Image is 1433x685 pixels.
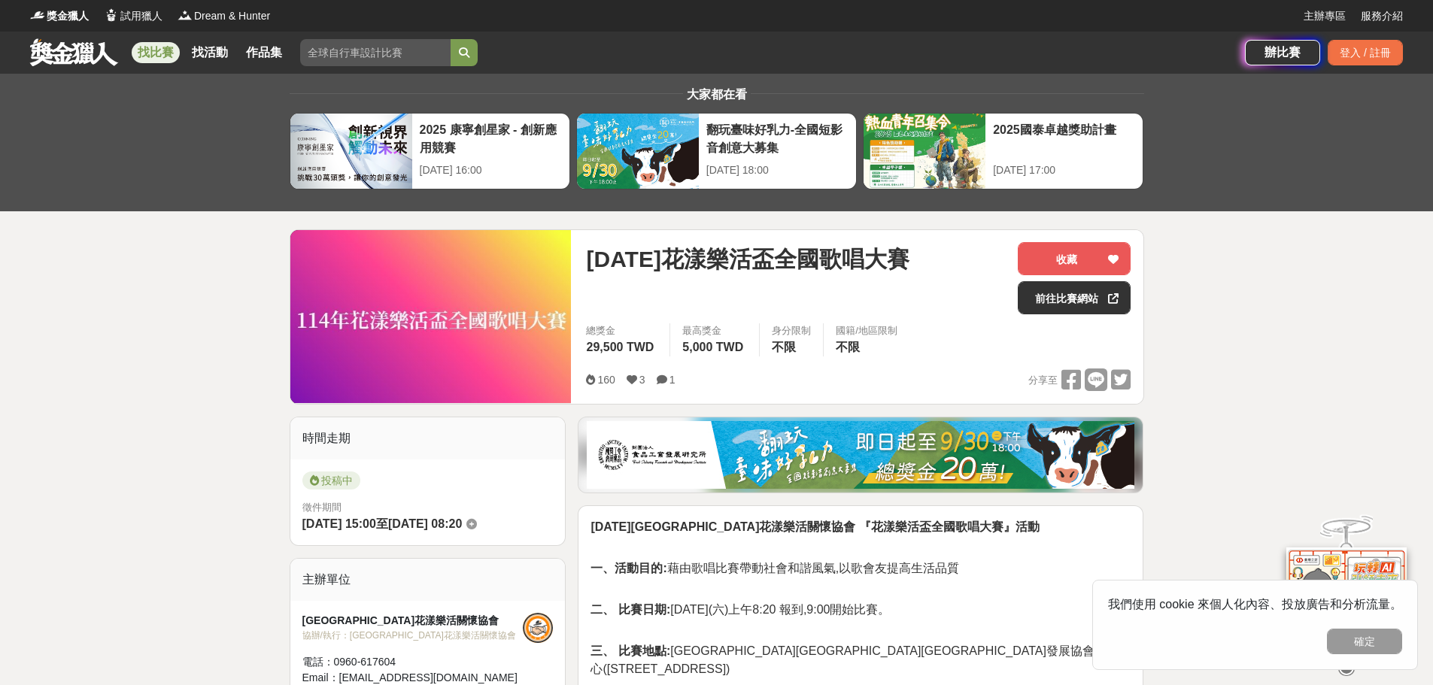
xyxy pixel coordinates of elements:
a: 前往比賽網站 [1018,281,1131,314]
span: 不限 [772,341,796,353]
a: 作品集 [240,42,288,63]
div: 翻玩臺味好乳力-全國短影音創意大募集 [706,121,849,155]
strong: [DATE][GEOGRAPHIC_DATA]花漾樂活關懷協會 『花漾樂活盃全國歌唱大賽』活動 [591,520,1039,533]
span: 1 [669,374,676,386]
input: 全球自行車設計比賽 [300,39,451,66]
div: 電話： 0960-617604 [302,654,524,670]
a: 辦比賽 [1245,40,1320,65]
img: Logo [178,8,193,23]
span: 試用獵人 [120,8,162,24]
div: [DATE] 18:00 [706,162,849,178]
button: 收藏 [1018,242,1131,275]
div: [GEOGRAPHIC_DATA]花漾樂活關懷協會 [302,613,524,629]
img: Logo [104,8,119,23]
img: d2146d9a-e6f6-4337-9592-8cefde37ba6b.png [1286,547,1407,647]
span: [DATE] 08:20 [388,517,462,530]
button: 確定 [1327,629,1402,654]
span: 不限 [836,341,860,353]
a: 找活動 [186,42,234,63]
span: 我們使用 cookie 來個人化內容、投放廣告和分析流量。 [1108,598,1402,611]
span: [DATE] 15:00 [302,517,376,530]
a: 找比賽 [132,42,180,63]
span: 最高獎金 [682,323,747,338]
span: [GEOGRAPHIC_DATA][GEOGRAPHIC_DATA][GEOGRAPHIC_DATA]發展協會活動中心([STREET_ADDRESS]) [591,644,1130,675]
div: 協辦/執行： [GEOGRAPHIC_DATA]花漾樂活關懷協會 [302,629,524,642]
span: [DATE]花漾樂活盃全國歌唱大賽 [586,242,909,276]
span: 獎金獵人 [47,8,89,24]
div: 身分限制 [772,323,811,338]
a: LogoDream & Hunter [178,8,270,24]
div: 2025 康寧創星家 - 創新應用競賽 [420,121,562,155]
span: 29,500 TWD [586,341,654,353]
img: Logo [30,8,45,23]
div: 登入 / 註冊 [1328,40,1403,65]
a: 服務介紹 [1361,8,1403,24]
span: 大家都在看 [683,88,751,101]
a: 翻玩臺味好乳力-全國短影音創意大募集[DATE] 18:00 [576,113,857,189]
strong: 一、活動目的: [591,562,666,574]
img: 1c81a89c-c1b3-4fd6-9c6e-7d29d79abef5.jpg [587,421,1134,489]
img: Cover Image [290,230,572,403]
div: 國籍/地區限制 [836,323,897,338]
a: 2025 康寧創星家 - 創新應用競賽[DATE] 16:00 [290,113,570,189]
span: 至 [376,517,388,530]
div: 主辦單位 [290,559,566,601]
div: [DATE] 17:00 [993,162,1135,178]
span: 藉由歌唱比賽帶動社會和諧風氣,以歌會友提高生活品質 [591,562,959,574]
span: 3 [639,374,645,386]
strong: 二、 比賽日期: [591,603,670,616]
a: 主辦專區 [1304,8,1346,24]
span: 5,000 TWD [682,341,743,353]
div: 時間走期 [290,417,566,459]
div: [DATE] 16:00 [420,162,562,178]
span: 160 [597,374,615,386]
div: 2025國泰卓越獎助計畫 [993,121,1135,155]
span: Dream & Hunter [194,8,270,24]
span: 總獎金 [586,323,657,338]
span: [DATE](六)上午8:20 報到,9:00開始比賽。 [591,603,890,616]
strong: 三、 比賽地點: [591,644,670,657]
a: Logo獎金獵人 [30,8,89,24]
span: 徵件期間 [302,502,342,513]
a: Logo試用獵人 [104,8,162,24]
span: 投稿中 [302,471,360,490]
span: 分享至 [1028,369,1058,392]
a: 2025國泰卓越獎助計畫[DATE] 17:00 [863,113,1143,189]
